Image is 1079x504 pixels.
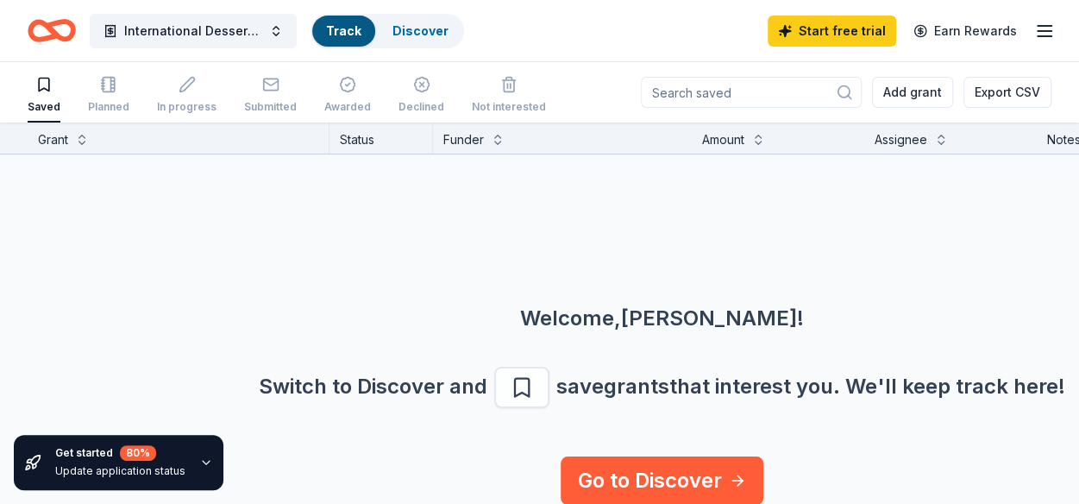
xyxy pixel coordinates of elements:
button: In progress [157,69,216,123]
div: Submitted [244,100,297,114]
div: Planned [88,100,129,114]
button: Declined [398,69,444,123]
div: 80 % [120,445,156,461]
div: Saved [28,100,60,114]
div: Get started [55,445,185,461]
div: In progress [157,100,216,114]
button: Saved [28,69,60,123]
button: Not interested [472,69,546,123]
button: TrackDiscover [311,14,464,48]
button: Planned [88,69,129,123]
button: Awarded [324,69,371,123]
div: Amount [702,129,744,150]
a: Earn Rewards [903,16,1027,47]
div: Awarded [324,100,371,114]
a: Start free trial [768,16,896,47]
button: Add grant [872,77,953,108]
div: Assignee [875,129,927,150]
div: Grant [38,129,68,150]
div: Not interested [472,100,546,114]
button: Export CSV [963,77,1051,108]
div: Status [329,123,433,154]
button: International Dessert and Silent Auction Event [90,14,297,48]
button: Submitted [244,69,297,123]
a: Track [326,23,361,38]
div: Update application status [55,464,185,478]
span: International Dessert and Silent Auction Event [124,21,262,41]
div: Declined [398,100,444,114]
a: Discover [392,23,449,38]
input: Search saved [641,77,862,108]
div: Funder [443,129,484,150]
a: Home [28,10,76,51]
